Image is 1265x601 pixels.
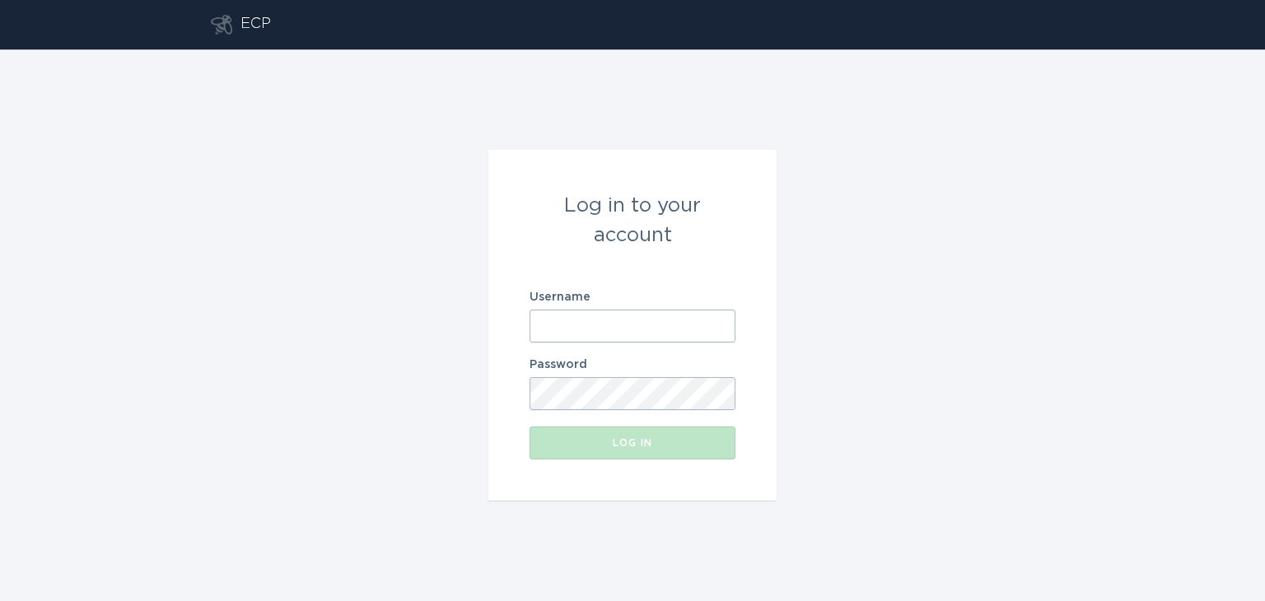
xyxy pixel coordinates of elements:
[530,359,735,370] label: Password
[240,15,271,35] div: ECP
[538,438,727,448] div: Log in
[530,426,735,459] button: Log in
[211,15,232,35] button: Go to dashboard
[530,191,735,250] div: Log in to your account
[530,291,735,303] label: Username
